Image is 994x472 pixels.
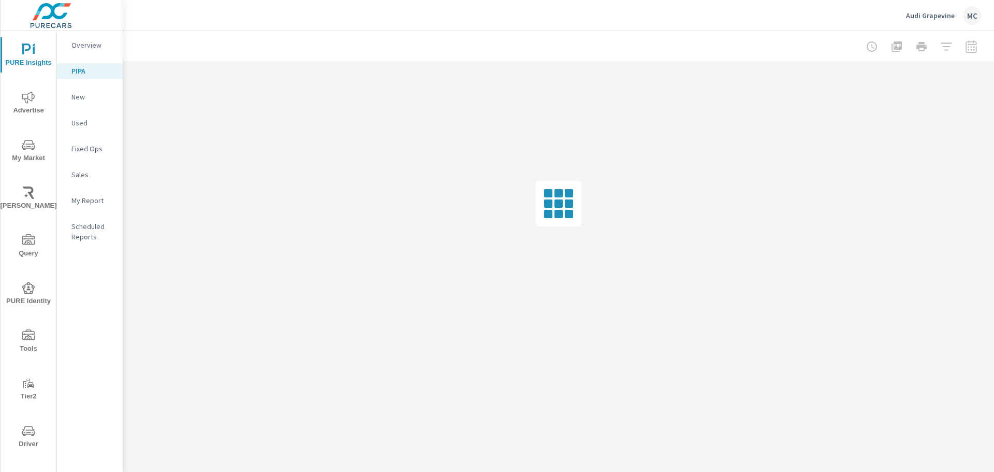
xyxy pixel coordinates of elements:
p: Sales [71,169,114,180]
p: Fixed Ops [71,144,114,154]
span: Query [4,234,53,260]
div: My Report [57,193,123,208]
p: Scheduled Reports [71,221,114,242]
span: PURE Identity [4,282,53,307]
span: My Market [4,139,53,164]
div: PIPA [57,63,123,79]
span: PURE Insights [4,44,53,69]
p: Audi Grapevine [906,11,955,20]
span: [PERSON_NAME] [4,187,53,212]
span: Tools [4,330,53,355]
p: Overview [71,40,114,50]
div: New [57,89,123,105]
p: My Report [71,195,114,206]
p: Used [71,118,114,128]
div: Sales [57,167,123,182]
div: MC [963,6,982,25]
span: Tier2 [4,377,53,403]
p: New [71,92,114,102]
div: Scheduled Reports [57,219,123,245]
div: Used [57,115,123,131]
p: PIPA [71,66,114,76]
div: Fixed Ops [57,141,123,156]
span: Advertise [4,91,53,117]
span: Driver [4,425,53,450]
div: Overview [57,37,123,53]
